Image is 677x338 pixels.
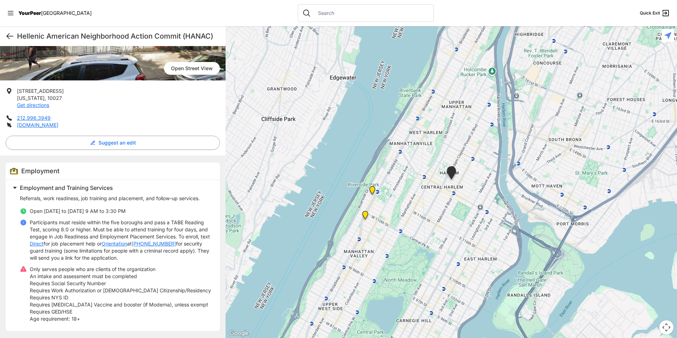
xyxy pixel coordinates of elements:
h1: Hellenic American Neighborhood Action Commit (HANAC) [17,31,220,41]
p: Referrals, work readiness, job training and placement, and follow-up services. [20,195,211,202]
p: Requires Work Authorization or [DEMOGRAPHIC_DATA] Citizenship/Residency [30,287,211,294]
a: [DOMAIN_NAME] [17,122,58,128]
span: An intake and assessment must be completed [30,273,137,279]
p: Requires NYS ID [30,294,211,301]
p: Requires Social Security Number [30,280,211,287]
span: 10027 [47,95,62,101]
p: Participants must reside within the five boroughs and pass a TABE Reading Test, scoring 8.0 or hi... [30,219,211,261]
div: Clinical Headquarters [358,208,372,225]
span: Suggest an edit [98,139,136,146]
button: Map camera controls [659,320,673,334]
a: Quick Exit [640,9,670,17]
span: , [45,95,46,101]
button: Suggest an edit [6,136,220,150]
a: [PHONE_NUMBER] [132,240,176,247]
span: Quick Exit [640,10,660,16]
a: Orientation [102,240,127,247]
span: Open [DATE] to [DATE] 9 AM to 3:30 PM [30,208,126,214]
div: Oberia Dempsey Multi Services Center [443,163,460,185]
a: Get directions [17,102,49,108]
span: Employment [21,167,59,175]
a: Open this area in Google Maps (opens a new window) [227,329,251,338]
span: [GEOGRAPHIC_DATA] [41,10,92,16]
input: Search [314,10,429,17]
span: Open Street View [164,62,220,75]
p: 18+ [30,315,211,322]
a: 212.996.3949 [17,115,51,121]
span: Age requirement: [30,316,70,322]
img: Google [227,329,251,338]
a: Direct [30,240,44,247]
span: Only serves people who are clients of the organization [30,266,155,272]
span: Employment and Training Services [20,184,113,191]
p: Requires [MEDICAL_DATA] Vaccine and booster (if Moderna), unless exempt [30,301,211,308]
a: YourPeer[GEOGRAPHIC_DATA] [18,11,92,15]
span: YourPeer [18,10,41,16]
span: [US_STATE] [17,95,45,101]
p: Requires GED/HSE [30,308,211,315]
span: [STREET_ADDRESS] [17,88,64,94]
